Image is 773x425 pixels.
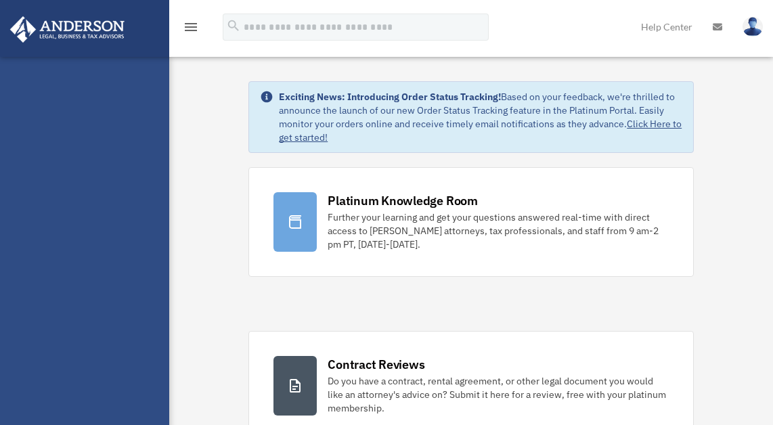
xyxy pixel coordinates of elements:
img: User Pic [743,17,763,37]
a: Click Here to get started! [279,118,682,143]
div: Platinum Knowledge Room [328,192,478,209]
div: Further your learning and get your questions answered real-time with direct access to [PERSON_NAM... [328,210,669,251]
a: Platinum Knowledge Room Further your learning and get your questions answered real-time with dire... [248,167,694,277]
div: Based on your feedback, we're thrilled to announce the launch of our new Order Status Tracking fe... [279,90,682,144]
img: Anderson Advisors Platinum Portal [6,16,129,43]
strong: Exciting News: Introducing Order Status Tracking! [279,91,501,103]
div: Do you have a contract, rental agreement, or other legal document you would like an attorney's ad... [328,374,669,415]
a: menu [183,24,199,35]
i: menu [183,19,199,35]
div: Contract Reviews [328,356,424,373]
i: search [226,18,241,33]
